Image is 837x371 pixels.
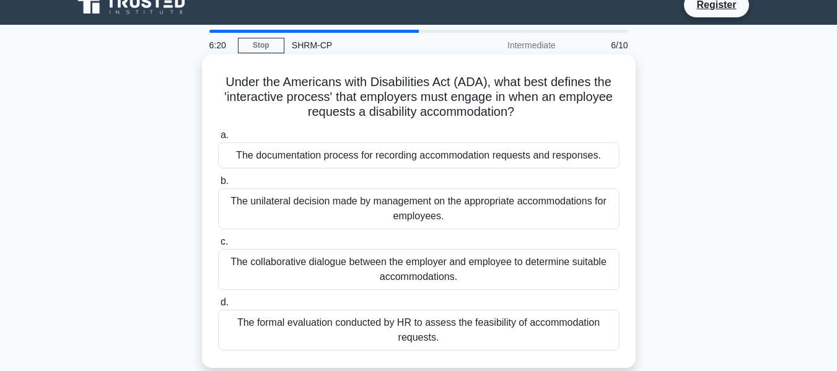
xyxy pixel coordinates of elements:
div: The unilateral decision made by management on the appropriate accommodations for employees. [218,188,620,229]
div: 6/10 [563,33,636,58]
div: The collaborative dialogue between the employer and employee to determine suitable accommodations. [218,249,620,290]
span: a. [221,129,229,140]
div: Intermediate [455,33,563,58]
div: SHRM-CP [284,33,455,58]
span: b. [221,175,229,186]
div: The formal evaluation conducted by HR to assess the feasibility of accommodation requests. [218,310,620,351]
span: c. [221,236,228,247]
div: 6:20 [202,33,238,58]
span: d. [221,297,229,307]
div: The documentation process for recording accommodation requests and responses. [218,142,620,168]
a: Stop [238,38,284,53]
h5: Under the Americans with Disabilities Act (ADA), what best defines the 'interactive process' that... [217,74,621,120]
